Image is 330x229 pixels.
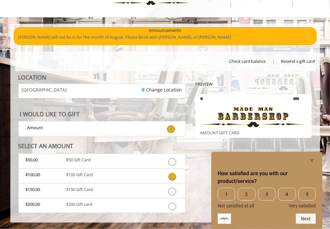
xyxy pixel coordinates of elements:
b: PREVIEW [195,81,213,87]
span: 4 [278,188,295,201]
span: Very satisfied [289,203,316,208]
h2: How satisfied are you with our product/service? Select an option from 1 to 5, with 1 being Not sa... [218,170,316,185]
div: SELECT AN AMOUNT [18,143,74,149]
b: Announcements [149,27,181,34]
label: $100.00$100 Gift Card [18,168,185,183]
span: Amount [27,125,43,130]
span: $150.00 [26,186,40,192]
span: 5 [298,188,316,201]
span: $100 Gift Card [66,172,93,177]
span: $50 Gift Card [66,157,91,163]
div: AMOUNT GIFT CARD [195,94,312,138]
label: $200.00$200 Gift card [18,198,185,213]
div: How satisfied are you with our product/service? Select an option from 1 to 5, with 1 being Not sa... [218,157,316,224]
label: $50.00$50 Gift Card [18,154,185,168]
label: $150.00$150 Gift Card [18,183,185,198]
span: $100.00 [26,172,40,177]
span: 1 [218,188,235,201]
span: $200 Gift card [66,201,92,207]
button: Next question [296,214,316,224]
a: Change Location [142,87,182,93]
span: | [273,58,275,65]
label: Amount [18,121,185,136]
span: 3 [258,188,275,201]
span: $50.00 [26,157,38,163]
span: 2 [238,188,255,201]
div: I WOULD LIKE TO GIFT [18,105,185,119]
span: $150 Gift Card [66,186,93,192]
span: Not satisfied at all [218,203,254,208]
span: Resend a gift card [281,58,315,65]
b: LOCATION [18,73,46,81]
button: Hide survey [308,157,316,165]
div: How satisfied are you with our product/service? Select an option from 1 to 5, with 1 being Not sa... [218,188,316,208]
span: [GEOGRAPHIC_DATA] [22,87,67,92]
span: Check card balance [229,58,266,65]
p: [PERSON_NAME] will not be in for the month of August. Please Book with [PERSON_NAME], or [PERSON_... [18,34,312,41]
img: view your gift card [200,105,307,129]
span: $200.00 [26,201,40,207]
